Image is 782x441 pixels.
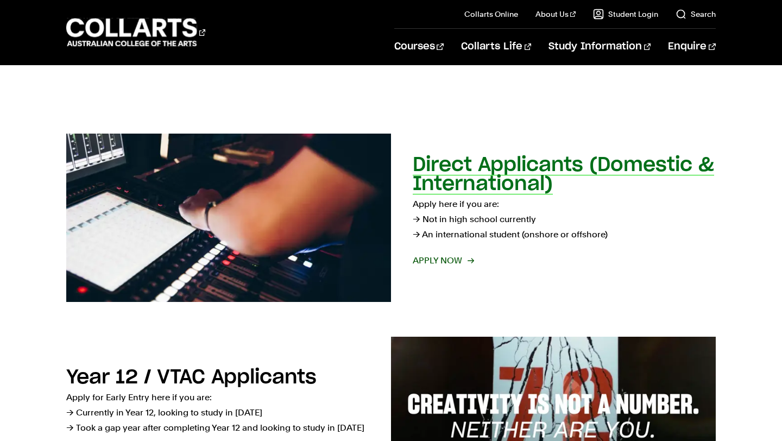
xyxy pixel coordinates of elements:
[668,29,715,65] a: Enquire
[66,390,369,436] p: Apply for Early Entry here if you are: → Currently in Year 12, looking to study in [DATE] → Took ...
[535,9,576,20] a: About Us
[66,17,205,48] div: Go to homepage
[413,155,714,194] h2: Direct Applicants (Domestic & International)
[461,29,531,65] a: Collarts Life
[66,368,317,387] h2: Year 12 / VTAC Applicants
[413,197,716,242] p: Apply here if you are: → Not in high school currently → An international student (onshore or offs...
[464,9,518,20] a: Collarts Online
[548,29,651,65] a: Study Information
[413,253,473,268] span: Apply now
[593,9,658,20] a: Student Login
[66,134,715,302] a: Direct Applicants (Domestic & International) Apply here if you are:→ Not in high school currently...
[394,29,444,65] a: Courses
[676,9,716,20] a: Search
